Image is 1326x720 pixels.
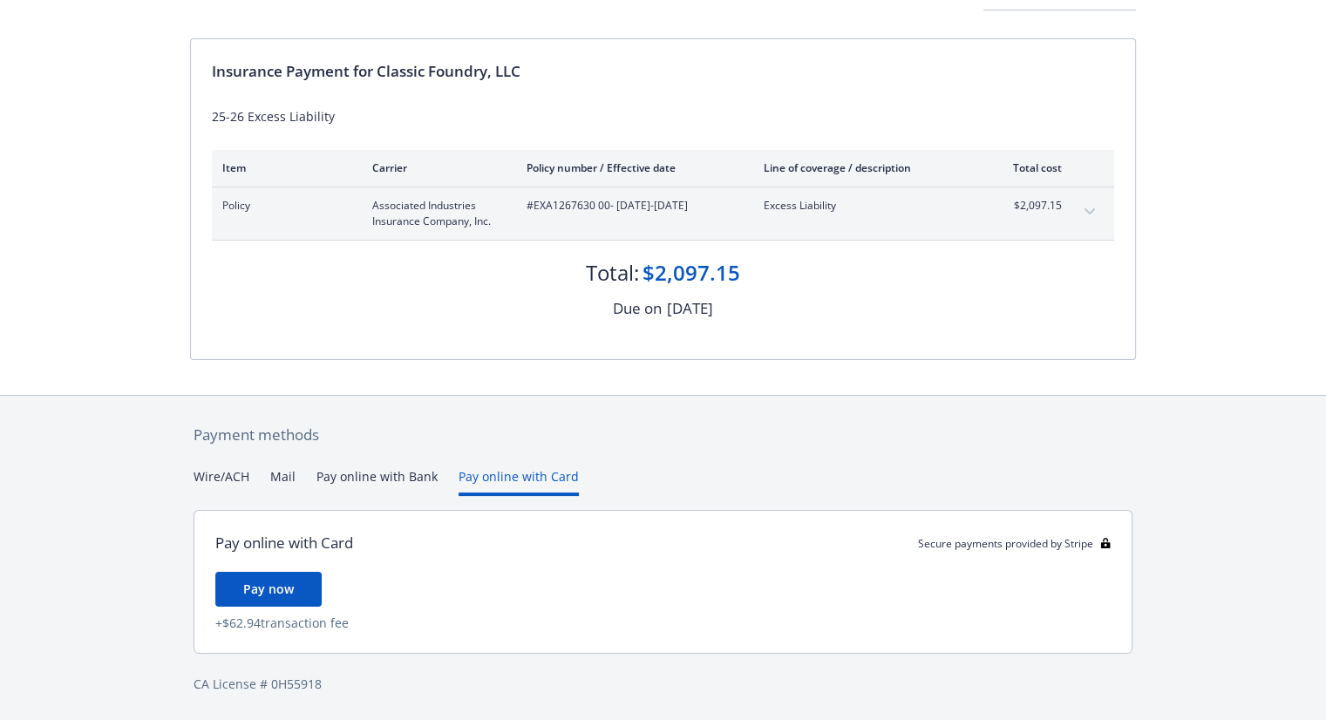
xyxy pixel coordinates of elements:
[372,198,499,229] span: Associated Industries Insurance Company, Inc.
[194,675,1132,693] div: CA License # 0H55918
[586,258,639,288] div: Total:
[212,107,1114,126] div: 25-26 Excess Liability
[215,614,1111,632] div: + $62.94 transaction fee
[212,187,1114,240] div: PolicyAssociated Industries Insurance Company, Inc.#EXA1267630 00- [DATE]-[DATE]Excess Liability$...
[1076,198,1104,226] button: expand content
[643,258,740,288] div: $2,097.15
[222,160,344,175] div: Item
[270,467,296,496] button: Mail
[222,198,344,214] span: Policy
[996,198,1062,214] span: $2,097.15
[243,581,294,597] span: Pay now
[215,572,322,607] button: Pay now
[527,198,736,214] span: #EXA1267630 00 - [DATE]-[DATE]
[764,198,969,214] span: Excess Liability
[215,532,353,554] div: Pay online with Card
[372,160,499,175] div: Carrier
[613,297,662,320] div: Due on
[194,424,1132,446] div: Payment methods
[194,467,249,496] button: Wire/ACH
[459,467,579,496] button: Pay online with Card
[316,467,438,496] button: Pay online with Bank
[527,160,736,175] div: Policy number / Effective date
[212,60,1114,83] div: Insurance Payment for Classic Foundry, LLC
[918,536,1111,551] div: Secure payments provided by Stripe
[764,160,969,175] div: Line of coverage / description
[996,160,1062,175] div: Total cost
[667,297,713,320] div: [DATE]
